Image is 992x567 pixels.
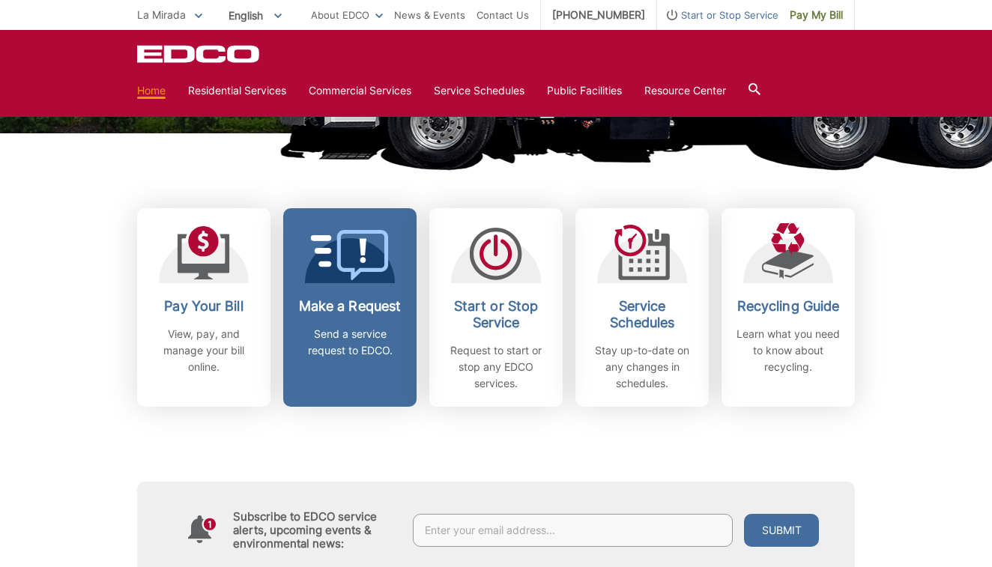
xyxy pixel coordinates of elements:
span: English [217,3,293,28]
a: Make a Request Send a service request to EDCO. [283,208,417,407]
a: Residential Services [188,82,286,99]
a: Home [137,82,166,99]
a: EDCD logo. Return to the homepage. [137,45,261,63]
a: Commercial Services [309,82,411,99]
a: Public Facilities [547,82,622,99]
span: La Mirada [137,8,186,21]
h4: Subscribe to EDCO service alerts, upcoming events & environmental news: [233,510,398,551]
a: About EDCO [311,7,383,23]
a: Resource Center [644,82,726,99]
h2: Make a Request [294,298,405,315]
span: Pay My Bill [790,7,843,23]
p: Send a service request to EDCO. [294,326,405,359]
a: Pay Your Bill View, pay, and manage your bill online. [137,208,270,407]
h2: Pay Your Bill [148,298,259,315]
p: View, pay, and manage your bill online. [148,326,259,375]
a: News & Events [394,7,465,23]
a: Contact Us [477,7,529,23]
a: Service Schedules Stay up-to-date on any changes in schedules. [575,208,709,407]
h2: Service Schedules [587,298,698,331]
input: Enter your email address... [413,514,733,547]
p: Stay up-to-date on any changes in schedules. [587,342,698,392]
h2: Start or Stop Service [441,298,551,331]
a: Service Schedules [434,82,524,99]
p: Request to start or stop any EDCO services. [441,342,551,392]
